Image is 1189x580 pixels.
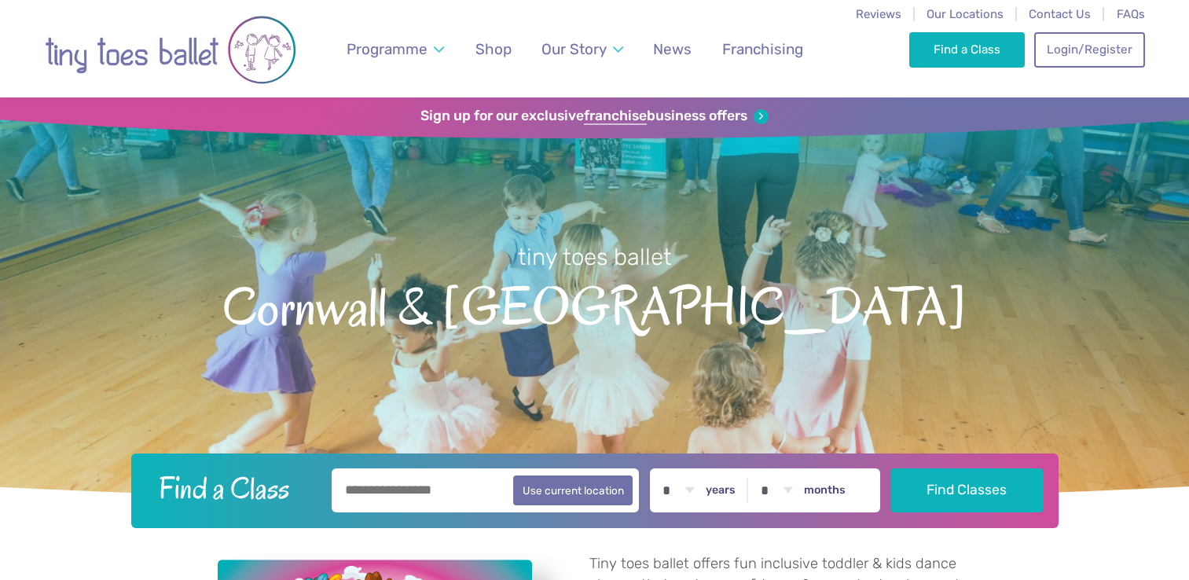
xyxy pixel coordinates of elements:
[722,40,803,58] span: Franchising
[534,31,630,68] a: Our Story
[45,10,296,90] img: tiny toes ballet
[468,31,519,68] a: Shop
[513,475,633,505] button: Use current location
[653,40,692,58] span: News
[420,108,769,125] a: Sign up for our exclusivefranchisebusiness offers
[347,40,428,58] span: Programme
[856,7,901,21] a: Reviews
[714,31,810,68] a: Franchising
[1029,7,1091,21] a: Contact Us
[339,31,451,68] a: Programme
[475,40,512,58] span: Shop
[1117,7,1145,21] a: FAQs
[1034,32,1144,67] a: Login/Register
[804,483,846,497] label: months
[891,468,1043,512] button: Find Classes
[927,7,1004,21] a: Our Locations
[706,483,736,497] label: years
[146,468,321,508] h2: Find a Class
[518,244,672,270] small: tiny toes ballet
[28,273,1161,336] span: Cornwall & [GEOGRAPHIC_DATA]
[646,31,699,68] a: News
[541,40,607,58] span: Our Story
[909,32,1025,67] a: Find a Class
[584,108,647,125] strong: franchise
